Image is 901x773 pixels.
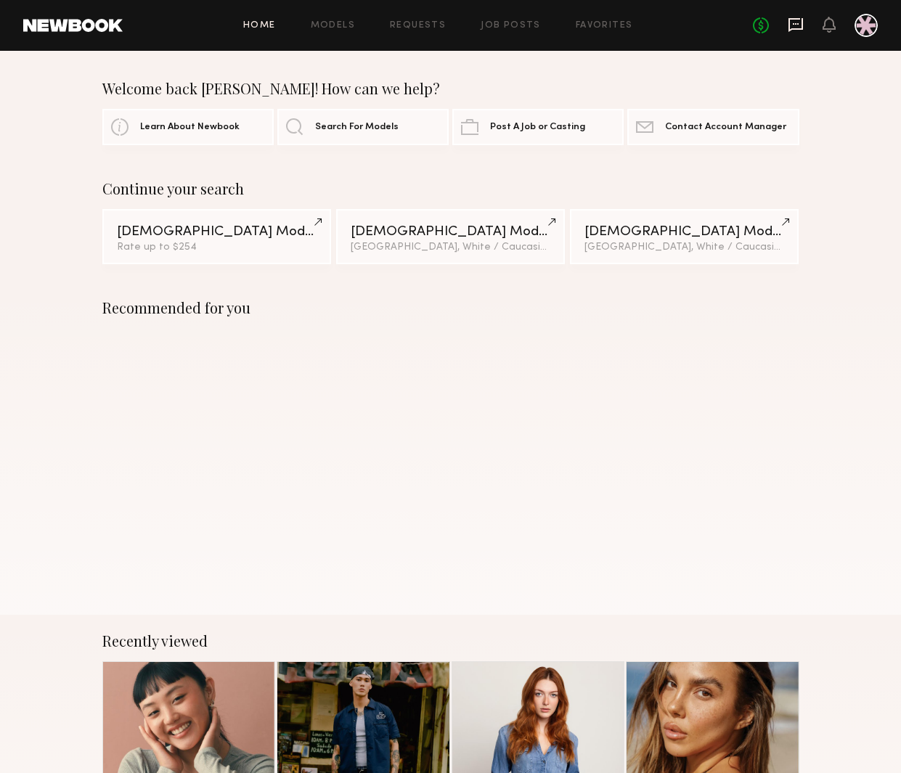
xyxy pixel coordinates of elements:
[490,123,585,132] span: Post A Job or Casting
[351,225,551,239] div: [DEMOGRAPHIC_DATA] Models
[627,109,799,145] a: Contact Account Manager
[390,21,446,30] a: Requests
[102,209,332,264] a: [DEMOGRAPHIC_DATA] ModelsRate up to $254
[117,242,317,253] div: Rate up to $254
[481,21,541,30] a: Job Posts
[576,21,633,30] a: Favorites
[315,123,399,132] span: Search For Models
[311,21,355,30] a: Models
[351,242,551,253] div: [GEOGRAPHIC_DATA], White / Caucasian
[102,80,799,97] div: Welcome back [PERSON_NAME]! How can we help?
[102,632,799,650] div: Recently viewed
[102,109,274,145] a: Learn About Newbook
[584,242,785,253] div: [GEOGRAPHIC_DATA], White / Caucasian
[452,109,624,145] a: Post A Job or Casting
[665,123,786,132] span: Contact Account Manager
[102,180,799,197] div: Continue your search
[102,299,799,316] div: Recommended for you
[277,109,449,145] a: Search For Models
[584,225,785,239] div: [DEMOGRAPHIC_DATA] Models
[336,209,566,264] a: [DEMOGRAPHIC_DATA] Models[GEOGRAPHIC_DATA], White / Caucasian
[243,21,276,30] a: Home
[570,209,799,264] a: [DEMOGRAPHIC_DATA] Models[GEOGRAPHIC_DATA], White / Caucasian
[117,225,317,239] div: [DEMOGRAPHIC_DATA] Models
[140,123,240,132] span: Learn About Newbook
